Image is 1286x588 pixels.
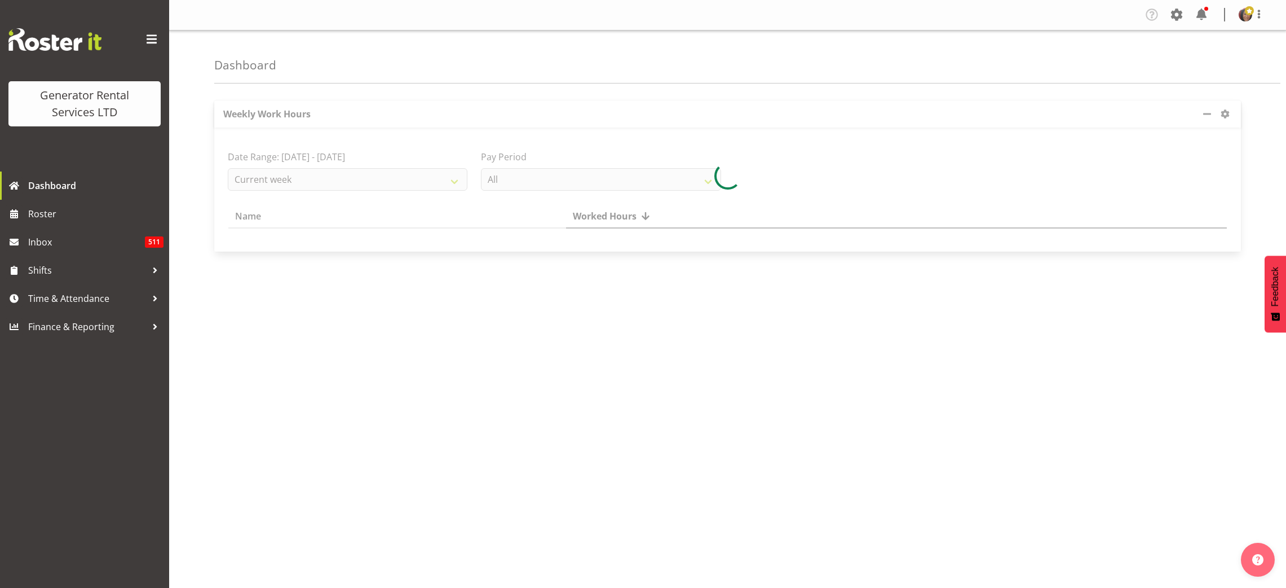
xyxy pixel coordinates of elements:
[1265,256,1286,332] button: Feedback - Show survey
[28,177,163,194] span: Dashboard
[214,59,276,72] h4: Dashboard
[28,262,147,279] span: Shifts
[145,236,163,248] span: 511
[28,234,145,251] span: Inbox
[1239,8,1252,21] img: katherine-lothianc04ae7ec56208e078627d80ad3866cf0.png
[1270,267,1280,306] span: Feedback
[20,87,149,121] div: Generator Rental Services LTD
[28,205,163,222] span: Roster
[1252,554,1263,565] img: help-xxl-2.png
[28,290,147,307] span: Time & Attendance
[8,28,101,51] img: Rosterit website logo
[28,318,147,335] span: Finance & Reporting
